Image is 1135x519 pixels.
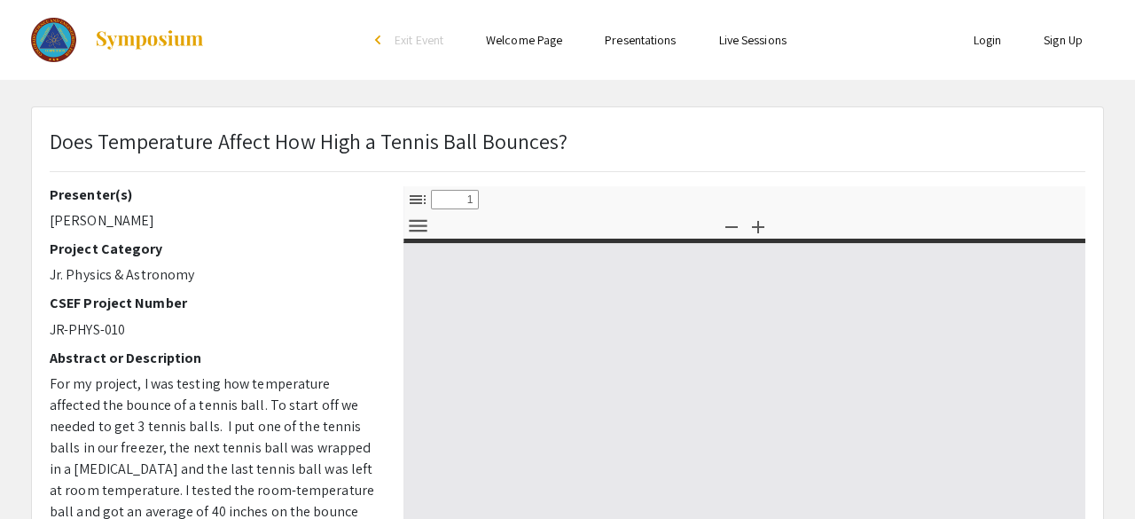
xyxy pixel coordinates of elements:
[50,319,377,341] p: JR-PHYS-010
[31,18,205,62] a: The 2023 Colorado Science & Engineering Fair
[974,32,1002,48] a: Login
[431,190,479,209] input: Page
[50,350,377,366] h2: Abstract or Description
[50,240,377,257] h2: Project Category
[716,213,747,239] button: Zoom Out
[395,32,443,48] span: Exit Event
[31,18,76,62] img: The 2023 Colorado Science & Engineering Fair
[94,29,205,51] img: Symposium by ForagerOne
[605,32,676,48] a: Presentations
[403,213,433,239] button: Tools
[486,32,562,48] a: Welcome Page
[719,32,787,48] a: Live Sessions
[375,35,386,45] div: arrow_back_ios
[50,295,377,311] h2: CSEF Project Number
[50,210,377,232] p: [PERSON_NAME]
[50,186,377,203] h2: Presenter(s)
[403,186,433,212] button: Toggle Sidebar
[50,264,377,286] p: Jr. Physics & Astronomy
[50,125,568,157] p: Does Temperature Affect How High a Tennis Ball Bounces?
[743,213,773,239] button: Zoom In
[1044,32,1083,48] a: Sign Up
